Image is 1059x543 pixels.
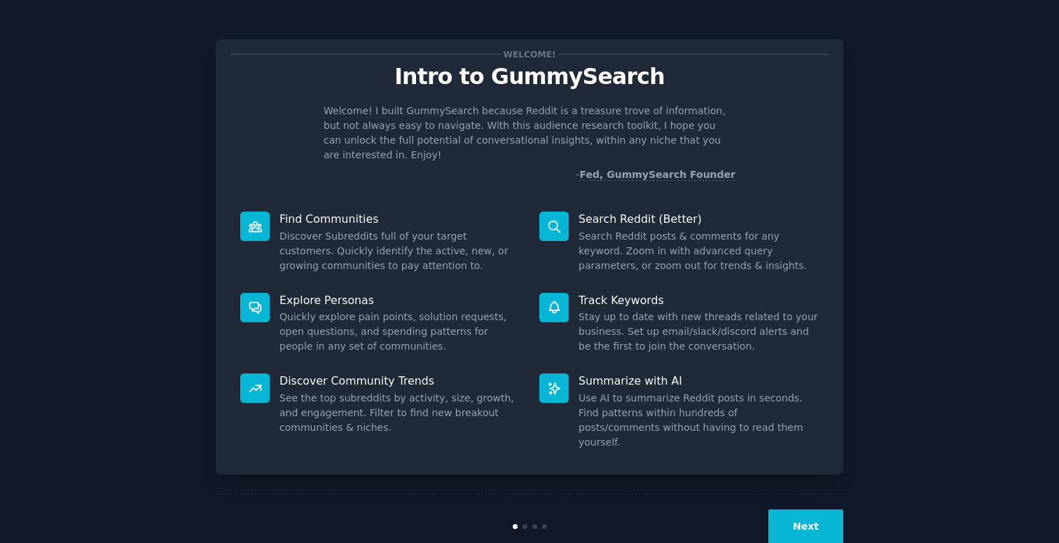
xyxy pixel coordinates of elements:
p: Search Reddit (Better) [579,212,819,226]
p: Welcome! I built GummySearch because Reddit is a treasure trove of information, but not always ea... [324,104,735,163]
a: Fed, GummySearch Founder [579,169,735,181]
p: Track Keywords [579,293,819,308]
p: Find Communities [279,212,520,226]
dd: Stay up to date with new threads related to your business. Set up email/slack/discord alerts and ... [579,310,819,354]
dd: Quickly explore pain points, solution requests, open questions, and spending patterns for people ... [279,310,520,354]
div: - [576,167,735,182]
dd: See the top subreddits by activity, size, growth, and engagement. Filter to find new breakout com... [279,391,520,435]
p: Explore Personas [279,293,520,308]
span: Welcome! [501,47,558,62]
p: Discover Community Trends [279,373,520,388]
dd: Search Reddit posts & comments for any keyword. Zoom in with advanced query parameters, or zoom o... [579,229,819,273]
dd: Discover Subreddits full of your target customers. Quickly identify the active, new, or growing c... [279,229,520,273]
p: Intro to GummySearch [230,64,829,89]
p: Summarize with AI [579,373,819,388]
dd: Use AI to summarize Reddit posts in seconds. Find patterns within hundreds of posts/comments with... [579,391,819,450]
